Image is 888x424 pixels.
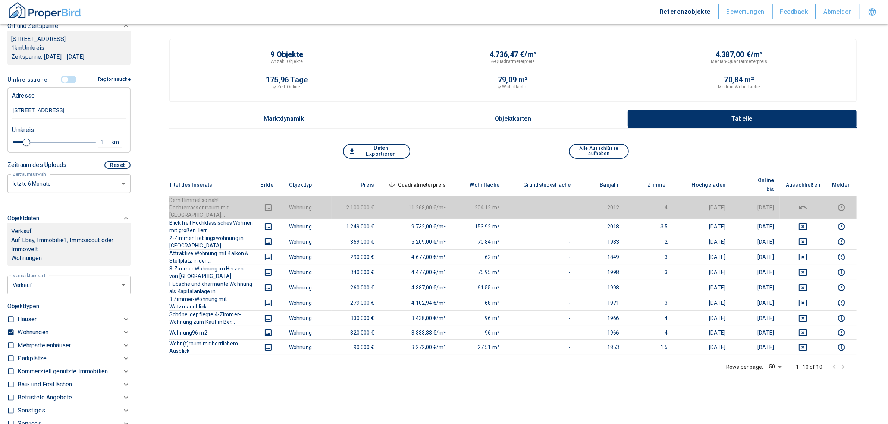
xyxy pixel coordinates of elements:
[724,116,761,122] p: Tabelle
[264,116,304,122] p: Marktdynamik
[832,268,851,277] button: report this listing
[786,283,820,292] button: deselect this listing
[625,196,674,219] td: 4
[7,174,131,193] div: letzte 6 Monate
[786,222,820,231] button: deselect this listing
[169,219,253,234] th: Blick frei! Hochklassisches Wohnen mit großen Terr...
[505,310,577,326] td: -
[674,219,732,234] td: [DATE]
[283,249,332,265] td: Wohnung
[283,326,332,339] td: Wohnung
[98,137,122,148] button: 1km
[491,58,535,65] p: ⌀-Quadratmeterpreis
[259,283,277,292] button: images
[780,174,826,196] th: Ausschließen
[505,326,577,339] td: -
[253,174,283,196] th: Bilder
[625,326,674,339] td: 4
[737,176,774,194] span: Online bis
[766,361,784,372] div: 50
[489,51,537,58] p: 4.736,47 €/m²
[452,295,506,310] td: 68 m²
[289,180,324,189] span: Objekttyp
[18,378,131,391] div: Bau- und Freiflächen
[18,339,131,352] div: Mehrparteienhäuser
[332,196,380,219] td: 2.100.000 €
[452,196,506,219] td: 204.12 m²
[674,280,732,295] td: [DATE]
[259,237,277,246] button: images
[18,341,71,350] p: Mehrparteienhäuser
[452,234,506,249] td: 70.84 m²
[18,380,72,389] p: Bau- und Freiflächen
[18,404,131,417] div: Sonstiges
[12,102,126,119] input: Adresse ändern
[625,295,674,310] td: 3
[731,310,780,326] td: [DATE]
[18,326,131,339] div: Wohnungen
[577,219,625,234] td: 2018
[711,58,768,65] p: Median-Quadratmeterpreis
[259,314,277,323] button: images
[332,234,380,249] td: 369.000 €
[498,76,528,83] p: 79,09 m²
[12,126,34,135] p: Umkreis
[458,180,500,189] span: Wohnfläche
[731,265,780,280] td: [DATE]
[832,298,851,307] button: report this listing
[796,363,823,371] p: 1–10 of 10
[786,268,820,277] button: deselect this listing
[786,343,820,352] button: deselect this listing
[674,249,732,265] td: [DATE]
[349,180,374,189] span: Preis
[7,22,58,31] p: Ort und Zeitspanne
[726,363,763,371] p: Rows per page:
[7,73,50,87] button: Umkreissuche
[816,4,860,19] button: Abmelden
[577,295,625,310] td: 1971
[169,265,253,280] th: 3-Zimmer Wohnung im Herzen von [GEOGRAPHIC_DATA]
[625,310,674,326] td: 4
[11,35,127,44] p: [STREET_ADDRESS]
[332,326,380,339] td: 320.000 €
[380,249,452,265] td: 4.677,00 €/m²
[7,214,40,223] p: Objektdaten
[625,234,674,249] td: 2
[505,280,577,295] td: -
[786,298,820,307] button: deselect this listing
[11,236,127,254] p: Auf Ebay, Immobilie1, Immoscout oder Immowelt
[11,254,127,263] p: Wohnungen
[18,328,48,337] p: Wohnungen
[577,265,625,280] td: 1998
[380,295,452,310] td: 4.102,94 €/m²
[832,222,851,231] button: report this listing
[731,249,780,265] td: [DATE]
[259,222,277,231] button: images
[786,328,820,337] button: deselect this listing
[386,180,446,189] span: Quadratmeterpreis
[731,280,780,295] td: [DATE]
[452,265,506,280] td: 75.95 m²
[577,280,625,295] td: 1998
[169,339,253,355] th: Wohn(t)raum mit herrlichem Ausblick
[577,249,625,265] td: 1849
[505,265,577,280] td: -
[271,58,303,65] p: Anzahl Objekte
[577,339,625,355] td: 1853
[332,265,380,280] td: 340.000 €
[114,137,120,147] div: km
[511,180,571,189] span: Grundstücksfläche
[380,339,452,355] td: 3.272,00 €/m²
[569,144,629,159] button: Alle Ausschlüsse aufheben
[259,328,277,337] button: images
[826,174,857,196] th: Melden
[18,313,131,326] div: Häuser
[283,265,332,280] td: Wohnung
[724,76,754,83] p: 70,84 m²
[577,196,625,219] td: 2012
[832,314,851,323] button: report this listing
[832,328,851,337] button: report this listing
[674,196,732,219] td: [DATE]
[18,367,108,376] p: Kommerziell genutzte Immobilien
[731,219,780,234] td: [DATE]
